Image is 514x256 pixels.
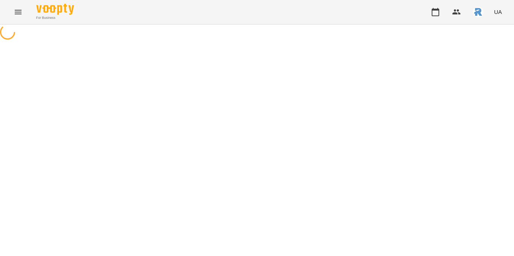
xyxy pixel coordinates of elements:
[36,15,74,20] span: For Business
[9,3,27,21] button: Menu
[473,7,483,17] img: 4d5b4add5c842939a2da6fce33177f00.jpeg
[491,5,505,19] button: UA
[494,8,502,16] span: UA
[36,4,74,15] img: Voopty Logo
